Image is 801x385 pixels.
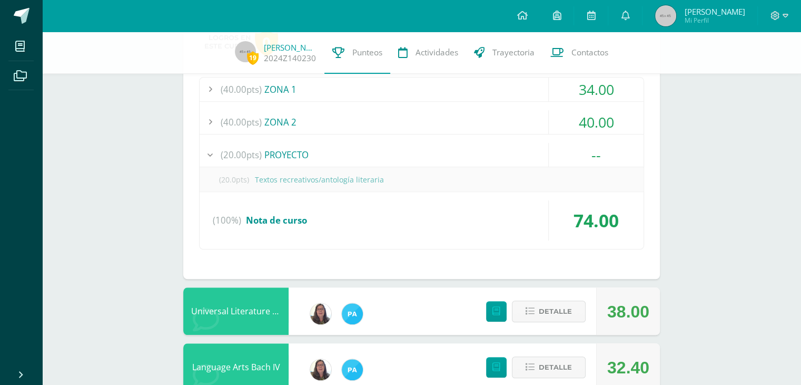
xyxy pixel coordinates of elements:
[342,359,363,380] img: 16d00d6a61aad0e8a558f8de8df831eb.png
[247,51,259,64] span: 19
[183,287,289,335] div: Universal Literature Bach IV
[200,78,644,101] div: ZONA 1
[200,110,644,134] div: ZONA 2
[542,32,616,74] a: Contactos
[416,47,458,58] span: Actividades
[466,32,542,74] a: Trayectoria
[571,47,608,58] span: Contactos
[684,6,745,17] span: [PERSON_NAME]
[264,53,316,64] a: 2024Z140230
[539,302,572,321] span: Detalle
[213,168,255,191] span: (20.0pts)
[221,143,262,167] span: (20.00pts)
[264,42,317,53] a: [PERSON_NAME]
[549,110,644,134] div: 40.00
[492,47,535,58] span: Trayectoria
[213,200,241,240] span: (100%)
[512,301,586,322] button: Detalle
[221,110,262,134] span: (40.00pts)
[235,41,256,62] img: 45x45
[246,214,307,226] span: Nota de curso
[549,143,644,167] div: --
[200,143,644,167] div: PROYECTO
[549,78,644,101] div: 34.00
[352,47,382,58] span: Punteos
[310,303,331,324] img: cfd18f4d180e531603d52aeab12d7099.png
[221,78,262,101] span: (40.00pts)
[324,32,390,74] a: Punteos
[310,359,331,380] img: cfd18f4d180e531603d52aeab12d7099.png
[200,168,644,191] div: Textos recreativos/antología literaria
[512,357,586,378] button: Detalle
[607,288,649,335] div: 38.00
[342,303,363,324] img: 16d00d6a61aad0e8a558f8de8df831eb.png
[549,200,644,240] div: 74.00
[539,358,572,377] span: Detalle
[390,32,466,74] a: Actividades
[655,5,676,26] img: 45x45
[684,16,745,25] span: Mi Perfil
